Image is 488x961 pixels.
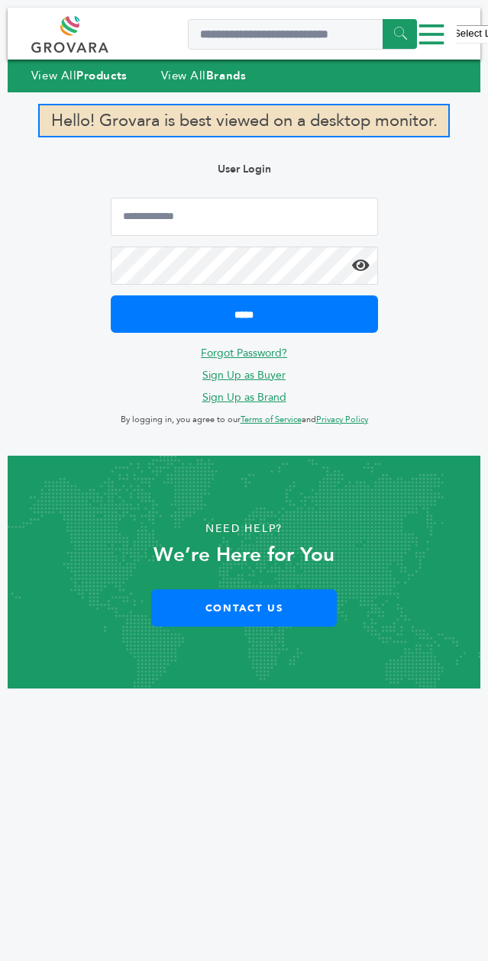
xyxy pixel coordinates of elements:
[151,589,337,627] a: Contact Us
[316,414,368,425] a: Privacy Policy
[76,68,127,83] strong: Products
[111,411,378,429] p: By logging in, you agree to our and
[31,68,128,83] a: View AllProducts
[218,162,271,176] b: User Login
[38,104,450,137] p: Hello! Grovara is best viewed on a desktop monitor.
[188,19,417,50] input: Search a product or brand...
[201,346,287,360] a: Forgot Password?
[111,247,378,285] input: Password
[202,390,286,405] a: Sign Up as Brand
[206,68,246,83] strong: Brands
[31,18,457,52] div: Menu
[241,414,302,425] a: Terms of Service
[111,198,378,236] input: Email Address
[31,518,457,540] p: Need Help?
[161,68,247,83] a: View AllBrands
[154,541,334,569] strong: We’re Here for You
[202,368,286,382] a: Sign Up as Buyer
